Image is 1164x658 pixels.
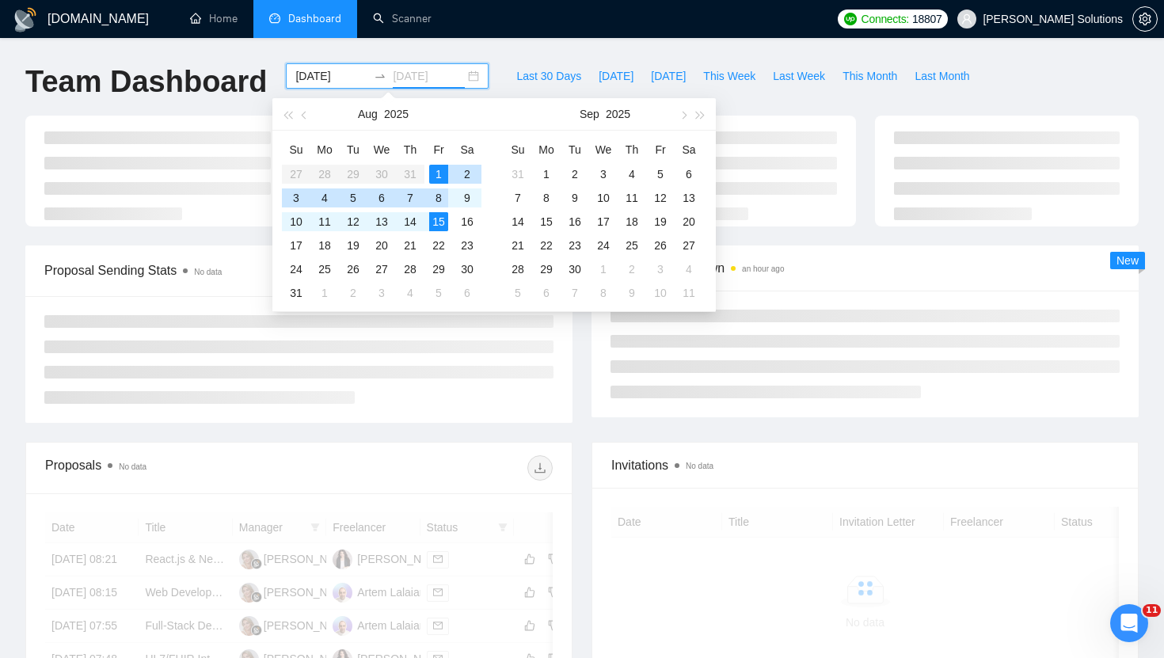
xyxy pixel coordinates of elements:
div: 30 [458,260,477,279]
div: 18 [622,212,641,231]
div: 30 [565,260,584,279]
td: 2025-09-03 [367,281,396,305]
div: 11 [315,212,334,231]
td: 2025-10-07 [561,281,589,305]
td: 2025-09-29 [532,257,561,281]
span: Last Week [773,67,825,85]
div: 6 [679,165,698,184]
div: 12 [344,212,363,231]
td: 2025-09-08 [532,186,561,210]
div: 1 [537,165,556,184]
button: This Week [694,63,764,89]
div: 26 [651,236,670,255]
button: Sep [580,98,599,130]
div: 8 [594,283,613,302]
span: Last 30 Days [516,67,581,85]
td: 2025-09-18 [618,210,646,234]
div: 2 [565,165,584,184]
div: 2 [344,283,363,302]
button: setting [1132,6,1158,32]
span: swap-right [374,70,386,82]
h1: Team Dashboard [25,63,267,101]
td: 2025-08-22 [424,234,453,257]
div: 13 [372,212,391,231]
td: 2025-09-17 [589,210,618,234]
td: 2025-09-12 [646,186,675,210]
td: 2025-10-05 [504,281,532,305]
td: 2025-10-11 [675,281,703,305]
td: 2025-08-17 [282,234,310,257]
td: 2025-08-14 [396,210,424,234]
div: 5 [429,283,448,302]
th: Sa [675,137,703,162]
td: 2025-08-18 [310,234,339,257]
td: 2025-08-08 [424,186,453,210]
td: 2025-09-02 [561,162,589,186]
td: 2025-08-05 [339,186,367,210]
div: 8 [537,188,556,207]
th: Fr [424,137,453,162]
div: 17 [287,236,306,255]
div: 19 [344,236,363,255]
div: 27 [679,236,698,255]
div: 28 [508,260,527,279]
div: 9 [622,283,641,302]
div: 21 [508,236,527,255]
div: 22 [537,236,556,255]
th: Tu [561,137,589,162]
td: 2025-09-24 [589,234,618,257]
div: 12 [651,188,670,207]
td: 2025-09-30 [561,257,589,281]
div: 10 [287,212,306,231]
button: This Month [834,63,906,89]
div: 16 [565,212,584,231]
button: 2025 [384,98,409,130]
td: 2025-08-15 [424,210,453,234]
td: 2025-08-30 [453,257,481,281]
span: [DATE] [651,67,686,85]
input: Start date [295,67,367,85]
div: 5 [344,188,363,207]
div: 1 [594,260,613,279]
div: 31 [287,283,306,302]
td: 2025-09-27 [675,234,703,257]
td: 2025-08-23 [453,234,481,257]
a: homeHome [190,12,238,25]
div: 5 [508,283,527,302]
td: 2025-08-01 [424,162,453,186]
th: Th [396,137,424,162]
iframe: Intercom live chat [1110,604,1148,642]
div: 10 [594,188,613,207]
td: 2025-09-21 [504,234,532,257]
td: 2025-08-02 [453,162,481,186]
th: We [589,137,618,162]
th: We [367,137,396,162]
td: 2025-08-24 [282,257,310,281]
div: 27 [372,260,391,279]
th: Sa [453,137,481,162]
div: 23 [565,236,584,255]
span: Scanner Breakdown [611,258,1120,278]
button: Last Month [906,63,978,89]
td: 2025-09-05 [424,281,453,305]
div: 19 [651,212,670,231]
div: 13 [679,188,698,207]
td: 2025-09-25 [618,234,646,257]
button: Last Week [764,63,834,89]
div: 3 [287,188,306,207]
td: 2025-08-16 [453,210,481,234]
span: No data [194,268,222,276]
td: 2025-09-26 [646,234,675,257]
div: 10 [651,283,670,302]
td: 2025-09-04 [396,281,424,305]
div: 25 [622,236,641,255]
button: Aug [358,98,378,130]
div: 4 [401,283,420,302]
span: 18807 [912,10,941,28]
th: Fr [646,137,675,162]
span: [DATE] [599,67,633,85]
span: This Week [703,67,755,85]
div: 3 [594,165,613,184]
td: 2025-08-20 [367,234,396,257]
div: 20 [372,236,391,255]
